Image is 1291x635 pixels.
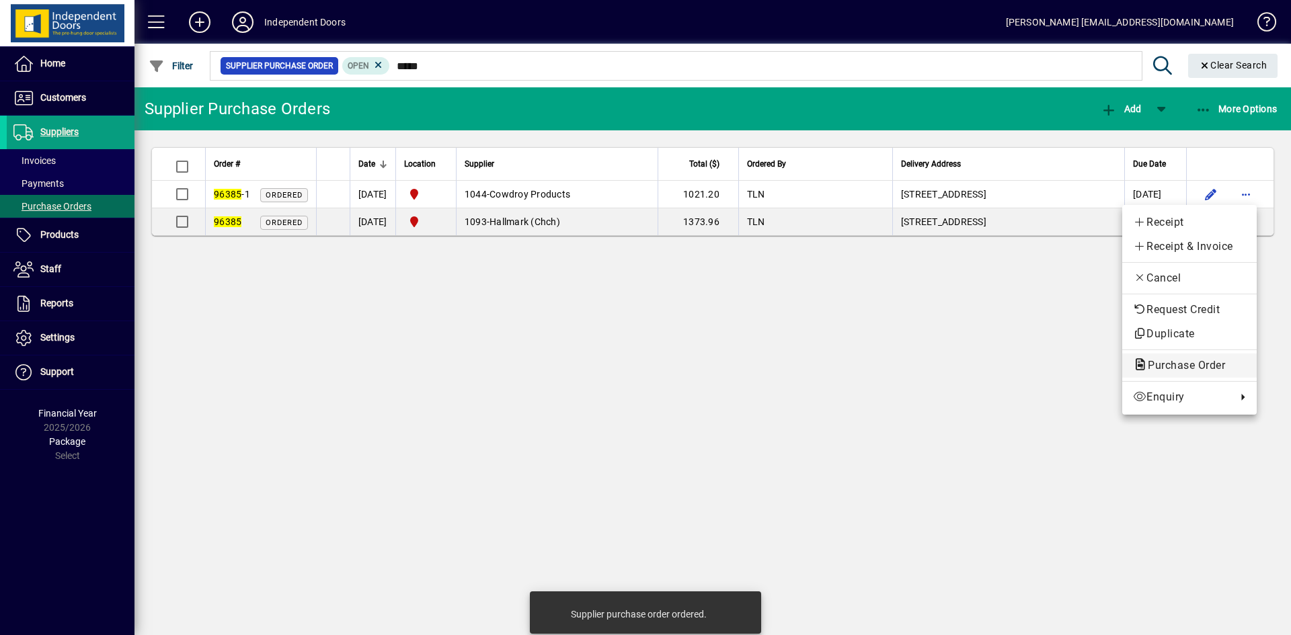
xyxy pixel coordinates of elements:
[1133,326,1246,342] span: Duplicate
[1133,270,1246,286] span: Cancel
[1133,214,1246,230] span: Receipt
[1133,389,1230,405] span: Enquiry
[1133,239,1246,255] span: Receipt & Invoice
[1133,302,1246,318] span: Request Credit
[1133,359,1232,372] span: Purchase Order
